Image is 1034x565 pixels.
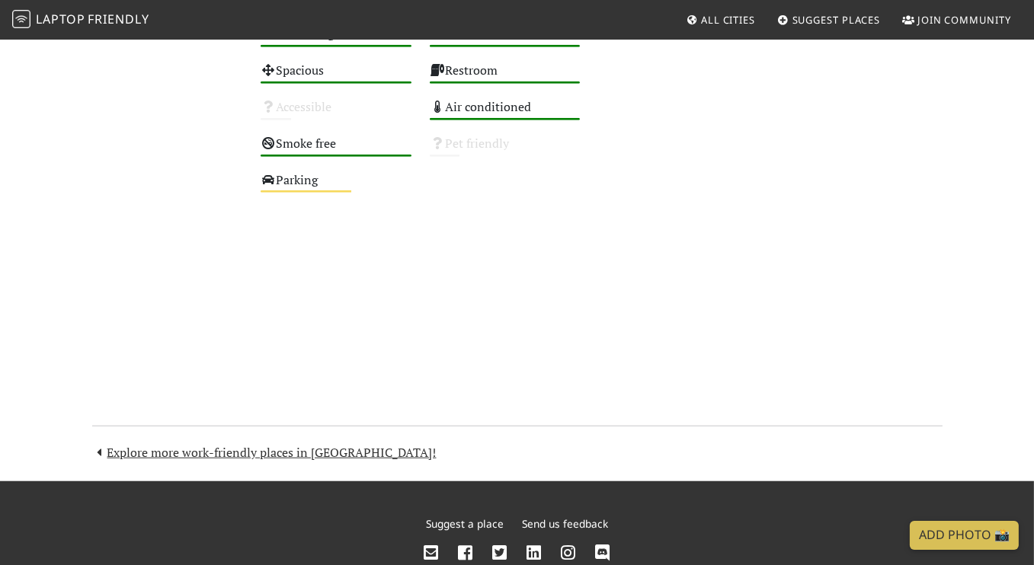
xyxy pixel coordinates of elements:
[421,59,590,96] div: Restroom
[36,11,85,27] span: Laptop
[421,132,590,169] div: Pet friendly
[421,96,590,132] div: Air conditioned
[421,23,590,59] div: Outdoor area
[771,6,887,34] a: Suggest Places
[92,444,437,461] a: Explore more work-friendly places in [GEOGRAPHIC_DATA]!
[701,13,755,27] span: All Cities
[251,96,421,132] div: Accessible
[792,13,881,27] span: Suggest Places
[12,7,149,34] a: LaptopFriendly LaptopFriendly
[896,6,1017,34] a: Join Community
[92,26,243,42] h2: Space
[251,59,421,96] div: Spacious
[251,132,421,169] div: Smoke free
[917,13,1011,27] span: Join Community
[251,23,421,59] div: Natural light
[426,516,504,531] a: Suggest a place
[680,6,761,34] a: All Cities
[88,11,149,27] span: Friendly
[12,10,30,28] img: LaptopFriendly
[251,169,421,206] div: Parking
[522,516,608,531] a: Send us feedback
